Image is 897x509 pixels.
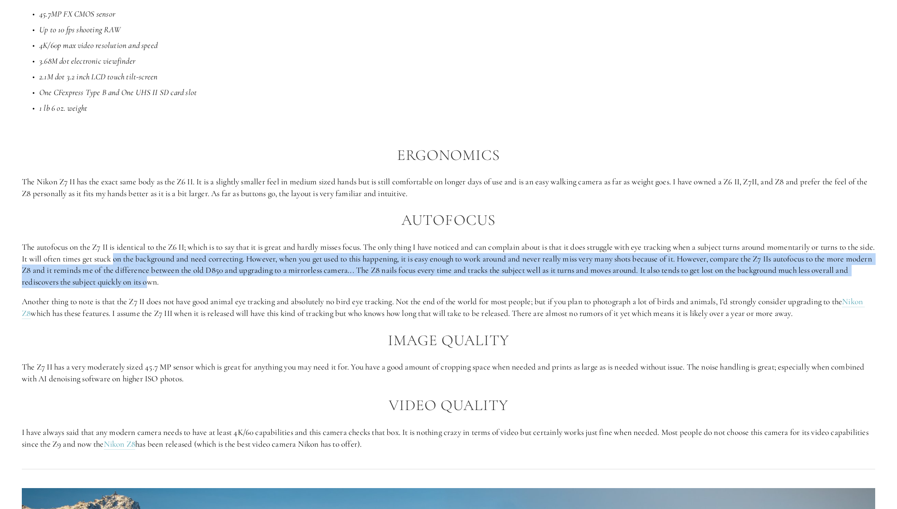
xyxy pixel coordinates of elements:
[39,56,135,66] em: 3.68M dot electronic viewfinder
[22,296,865,319] a: Nikon Z8
[39,71,157,81] em: 2.1M dot 3.2 inch LCD touch tilt-screen
[39,24,121,34] em: Up to 10 fps shooting RAW
[39,9,115,19] em: 45.7MP FX CMOS sensor
[22,427,875,450] p: I have always said that any modern camera needs to have at least 4K/60 capabilities and this came...
[22,147,875,164] h2: Ergonomics
[39,103,87,113] em: 1 lb 6 oz. weight
[22,212,875,229] h2: Autofocus
[22,176,875,199] p: The Nikon Z7 II has the exact same body as the Z6 II. It is a slightly smaller feel in medium siz...
[39,40,157,50] em: 4K/60p max video resolution and speed
[22,241,875,288] p: The autofocus on the Z7 II is identical to the Z6 II; which is to say that it is great and hardly...
[22,296,875,319] p: Another thing to note is that the Z7 II does not have good animal eye tracking and absolutely no ...
[39,87,197,97] em: One CFexpress Type B and One UHS II SD card slot
[22,332,875,349] h2: Image Quality
[22,361,875,384] p: The Z7 II has a very moderately sized 45.7 MP sensor which is great for anything you may need it ...
[104,439,136,450] a: Nikon Z8
[22,397,875,414] h2: Video Quality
